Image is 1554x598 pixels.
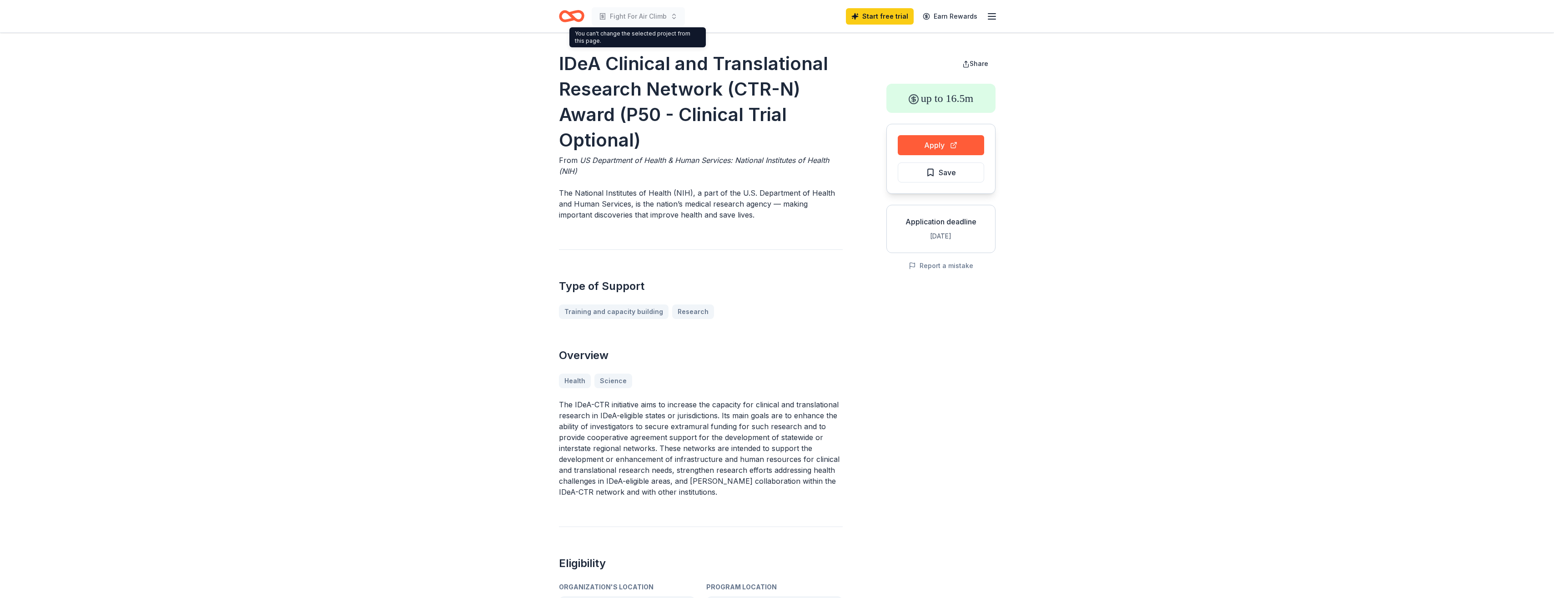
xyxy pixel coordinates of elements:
span: US Department of Health & Human Services: National Institutes of Health (NIH) [559,156,829,176]
div: up to 16.5m [886,84,996,113]
p: The IDeA-CTR initiative aims to increase the capacity for clinical and translational research in ... [559,399,843,497]
div: Application deadline [894,216,988,227]
span: Save [939,167,956,178]
span: Fight For Air Climb [610,11,667,22]
h2: Overview [559,348,843,363]
button: Share [955,55,996,73]
button: Apply [898,135,984,155]
button: Fight For Air Climb [592,7,685,25]
span: Share [970,60,988,67]
div: [DATE] [894,231,988,242]
div: Organization's Location [559,582,695,593]
button: Save [898,162,984,182]
p: The National Institutes of Health (NIH), a part of the U.S. Department of Health and Human Servic... [559,188,843,220]
h1: IDeA Clinical and Translational Research Network (CTR-N) Award (P50 - Clinical Trial Optional) [559,51,843,153]
div: From [559,155,843,177]
button: Report a mistake [909,260,973,271]
a: Earn Rewards [917,8,983,25]
a: Home [559,5,584,27]
div: Program Location [706,582,843,593]
h2: Type of Support [559,279,843,294]
a: Training and capacity building [559,304,669,319]
h2: Eligibility [559,556,843,571]
a: Research [672,304,714,319]
div: You can't change the selected project from this page. [569,27,706,47]
a: Start free trial [846,8,914,25]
